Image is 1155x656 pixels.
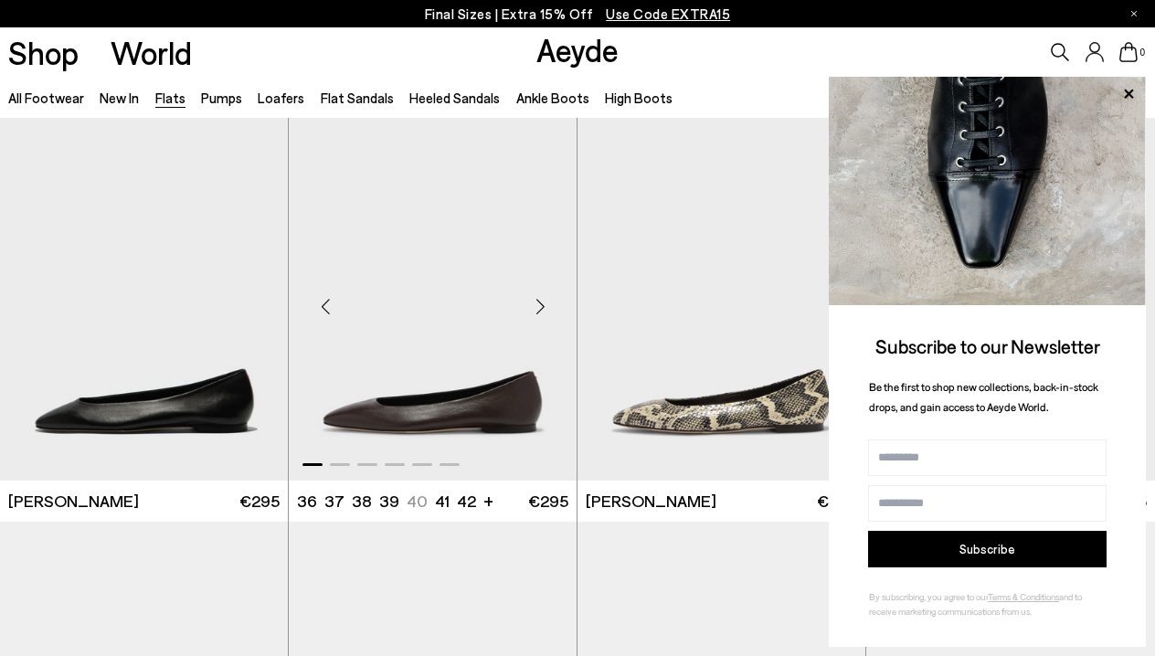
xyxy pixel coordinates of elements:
[528,490,568,513] span: €295
[352,490,372,513] li: 38
[289,118,577,480] a: Next slide Previous slide
[8,490,139,513] span: [PERSON_NAME]
[289,118,577,480] div: 1 / 6
[988,591,1059,602] a: Terms & Conditions
[1138,48,1147,58] span: 0
[201,90,242,106] a: Pumps
[425,3,731,26] p: Final Sizes | Extra 15% Off
[409,90,500,106] a: Heeled Sandals
[297,490,317,513] li: 36
[577,118,865,480] img: Ellie Almond-Toe Flats
[100,90,139,106] a: New In
[516,90,589,106] a: Ankle Boots
[258,90,304,106] a: Loafers
[297,490,471,513] ul: variant
[111,37,192,69] a: World
[435,490,450,513] li: 41
[321,90,394,106] a: Flat Sandals
[8,90,84,106] a: All Footwear
[605,90,673,106] a: High Boots
[8,37,79,69] a: Shop
[1119,42,1138,62] a: 0
[289,118,577,480] img: Ellie Almond-Toe Flats
[577,481,865,522] a: [PERSON_NAME] €295
[483,488,493,513] li: +
[298,279,353,333] div: Previous slide
[869,380,1098,414] span: Be the first to shop new collections, back-in-stock drops, and gain access to Aeyde World.
[829,77,1146,305] img: ca3f721fb6ff708a270709c41d776025.jpg
[457,490,476,513] li: 42
[239,490,280,513] span: €295
[155,90,185,106] a: Flats
[289,481,577,522] a: 36 37 38 39 40 41 42 + €295
[536,30,619,69] a: Aeyde
[817,490,857,513] span: €295
[606,5,730,22] span: Navigate to /collections/ss25-final-sizes
[869,591,988,602] span: By subscribing, you agree to our
[875,334,1100,357] span: Subscribe to our Newsletter
[324,490,344,513] li: 37
[379,490,399,513] li: 39
[868,531,1107,567] button: Subscribe
[586,490,716,513] span: [PERSON_NAME]
[513,279,567,333] div: Next slide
